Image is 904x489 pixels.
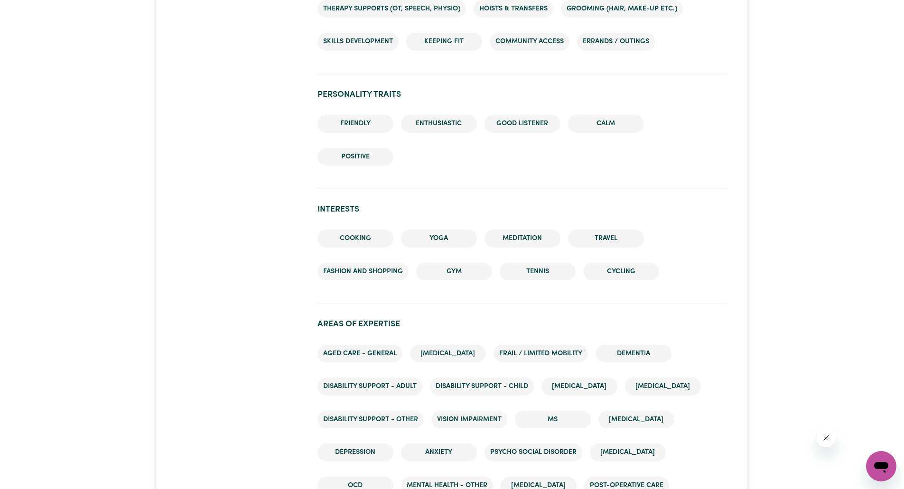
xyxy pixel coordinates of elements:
[596,345,671,363] li: Dementia
[406,33,482,51] li: Keeping fit
[317,345,402,363] li: Aged care - General
[598,411,674,429] li: [MEDICAL_DATA]
[401,115,477,133] li: Enthusiastic
[568,115,644,133] li: Calm
[866,451,896,481] iframe: Button to launch messaging window
[317,148,393,166] li: Positive
[317,204,727,214] h2: Interests
[317,90,727,100] h2: Personality traits
[401,443,477,461] li: Anxiety
[317,115,393,133] li: Friendly
[317,319,727,329] h2: Areas of Expertise
[317,443,393,461] li: Depression
[410,345,486,363] li: [MEDICAL_DATA]
[490,33,569,51] li: Community access
[625,378,701,396] li: [MEDICAL_DATA]
[430,378,534,396] li: Disability support - Child
[6,7,57,14] span: Need any help?
[500,263,576,281] li: Tennis
[583,263,659,281] li: Cycling
[494,345,588,363] li: Frail / limited mobility
[515,411,591,429] li: MS
[577,33,655,51] li: Errands / Outings
[568,230,644,248] li: Travel
[817,428,836,447] iframe: Close message
[317,230,393,248] li: Cooking
[416,263,492,281] li: Gym
[317,411,424,429] li: Disability support - Other
[485,230,560,248] li: Meditation
[485,443,582,461] li: Psycho social disorder
[431,411,507,429] li: Vision impairment
[401,230,477,248] li: Yoga
[317,33,399,51] li: Skills Development
[485,115,560,133] li: Good Listener
[590,443,666,461] li: [MEDICAL_DATA]
[317,378,422,396] li: Disability support - Adult
[541,378,617,396] li: [MEDICAL_DATA]
[317,263,409,281] li: Fashion and shopping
